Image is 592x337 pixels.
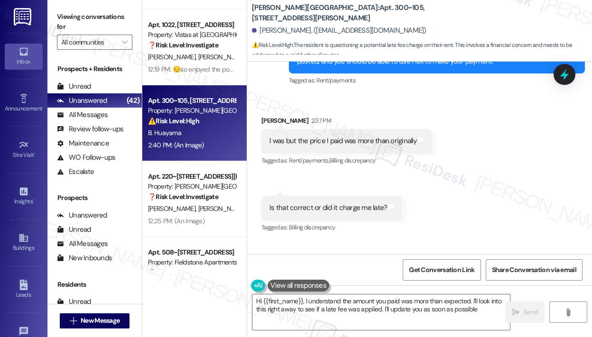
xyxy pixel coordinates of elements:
[148,172,236,182] div: Apt. 220~[STREET_ADDRESS][PERSON_NAME]
[47,193,142,203] div: Prospects
[148,192,218,201] strong: ❓ Risk Level: Investigate
[148,41,218,49] strong: ❓ Risk Level: Investigate
[57,239,108,249] div: All Messages
[523,307,538,317] span: Send
[14,8,33,26] img: ResiDesk Logo
[148,53,198,61] span: [PERSON_NAME]
[57,82,91,91] div: Unread
[486,259,583,281] button: Share Conversation via email
[269,136,416,146] div: I was but the price I paid was more than originally
[5,44,43,69] a: Inbox
[57,153,115,163] div: WO Follow-ups
[289,223,335,231] span: Billing discrepancy
[329,156,376,164] span: Billing discrepancy
[148,20,236,30] div: Apt. 1022, [STREET_ADDRESS]
[148,268,218,277] strong: ❓ Risk Level: Investigate
[57,138,109,148] div: Maintenance
[252,26,426,36] div: [PERSON_NAME]. ([EMAIL_ADDRESS][DOMAIN_NAME])
[81,316,120,326] span: New Message
[261,116,432,129] div: [PERSON_NAME]
[57,297,91,307] div: Unread
[148,141,204,149] div: 2:40 PM: (An Image)
[33,197,34,203] span: •
[148,30,236,40] div: Property: Vistas at [GEOGRAPHIC_DATA]
[70,317,77,325] i: 
[57,9,132,35] label: Viewing conversations for
[269,203,387,213] div: Is that correct or did it charge me late?
[512,309,519,316] i: 
[5,137,43,163] a: Site Visit •
[60,313,130,328] button: New Message
[148,106,236,116] div: Property: [PERSON_NAME][GEOGRAPHIC_DATA]
[148,182,236,191] div: Property: [PERSON_NAME][GEOGRAPHIC_DATA]
[122,38,127,46] i: 
[506,301,545,323] button: Send
[492,265,576,275] span: Share Conversation via email
[42,104,44,110] span: •
[34,150,36,157] span: •
[47,64,142,74] div: Prospects + Residents
[148,247,236,257] div: Apt. 508~[STREET_ADDRESS]
[289,156,329,164] span: Rent/payments ,
[309,116,331,126] div: 2:37 PM
[124,93,142,108] div: (42)
[47,280,142,290] div: Residents
[57,96,107,106] div: Unanswered
[5,230,43,255] a: Buildings
[148,217,204,225] div: 12:25 PM: (An Image)
[198,53,249,61] span: [PERSON_NAME]
[252,40,592,61] span: : The resident is questioning a potential late fee charge on their rent. This involves a financia...
[57,124,123,134] div: Review follow-ups
[57,167,94,177] div: Escalate
[148,128,181,137] span: B. Huayama
[403,259,481,281] button: Get Conversation Link
[252,3,442,23] b: [PERSON_NAME][GEOGRAPHIC_DATA]: Apt. 300~105, [STREET_ADDRESS][PERSON_NAME]
[148,96,236,106] div: Apt. 300~105, [STREET_ADDRESS][PERSON_NAME]
[564,309,572,316] i: 
[57,110,108,120] div: All Messages
[61,35,117,50] input: All communities
[316,76,356,84] span: Rent/payments
[5,183,43,209] a: Insights •
[148,257,236,267] div: Property: Fieldstone Apartments
[252,294,510,330] textarea: Hi {{first_name}}, I understand the amount you paid was more than expected. I'll look into this r...
[261,154,432,167] div: Tagged as:
[148,65,317,73] div: 12:19 PM: 😔so enjoyed the pool! Looking forward to next year!
[148,204,198,213] span: [PERSON_NAME]
[148,117,199,125] strong: ⚠️ Risk Level: High
[198,204,246,213] span: [PERSON_NAME]
[57,253,112,263] div: New Inbounds
[57,210,107,220] div: Unanswered
[57,225,91,235] div: Unread
[252,41,293,49] strong: ⚠️ Risk Level: High
[5,277,43,302] a: Leads
[409,265,474,275] span: Get Conversation Link
[289,73,585,87] div: Tagged as:
[261,220,402,234] div: Tagged as:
